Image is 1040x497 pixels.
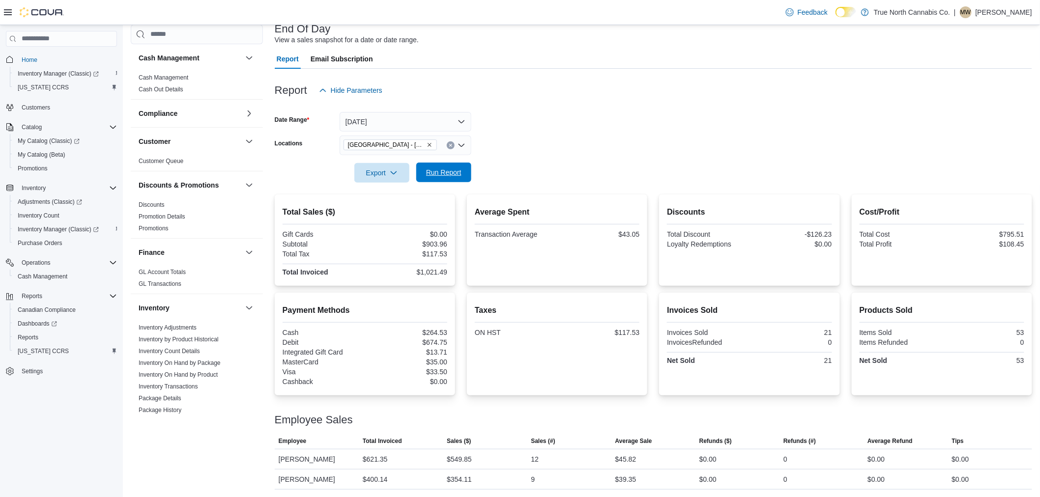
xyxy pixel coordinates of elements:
label: Date Range [275,116,310,124]
a: GL Account Totals [139,269,186,276]
span: Inventory Manager (Classic) [14,68,117,80]
span: Run Report [426,167,462,177]
a: Package Details [139,395,181,402]
a: Cash Out Details [139,86,183,93]
h3: Report [275,84,307,96]
span: Reports [22,292,42,300]
a: Inventory Manager (Classic) [10,67,121,81]
span: Dashboards [14,318,117,330]
div: $0.00 [699,453,717,465]
div: Total Tax [283,250,363,258]
span: Canadian Compliance [14,304,117,316]
span: Adjustments (Classic) [18,198,82,206]
div: [PERSON_NAME] [275,469,359,489]
h2: Payment Methods [283,304,447,316]
span: Cash Management [18,273,67,280]
span: GL Transactions [139,280,181,288]
a: Customer Queue [139,158,183,165]
span: Huntsville - 30 Main St E [344,139,437,150]
button: Home [2,53,121,67]
label: Locations [275,139,303,147]
a: Inventory by Product Historical [139,336,219,343]
div: $903.96 [367,240,447,248]
span: Sales (#) [531,437,555,445]
span: GL Account Totals [139,268,186,276]
h2: Total Sales ($) [283,206,447,218]
span: Inventory [18,182,117,194]
div: 0 [944,338,1024,346]
span: [GEOGRAPHIC_DATA] - [STREET_ADDRESS] [348,140,425,150]
div: $674.75 [367,338,447,346]
button: Inventory Count [10,209,121,222]
div: $795.51 [944,230,1024,238]
a: GL Transactions [139,280,181,287]
button: Purchase Orders [10,236,121,250]
button: Reports [18,290,46,302]
span: Inventory On Hand by Package [139,359,221,367]
button: Catalog [2,120,121,134]
div: $0.00 [751,240,832,248]
a: My Catalog (Beta) [14,149,69,161]
div: Transaction Average [475,230,555,238]
a: Feedback [782,2,832,22]
h3: Compliance [139,109,177,118]
div: 21 [751,357,832,364]
div: $43.05 [559,230,640,238]
span: Canadian Compliance [18,306,76,314]
h2: Taxes [475,304,639,316]
span: Purchase Orders [14,237,117,249]
span: Employee [279,437,307,445]
div: Gift Cards [283,230,363,238]
div: InvoicesRefunded [667,338,748,346]
span: Purchase Orders [18,239,62,247]
span: Reports [18,290,117,302]
div: $0.00 [699,473,717,485]
h2: Invoices Sold [667,304,832,316]
strong: Net Sold [860,357,888,364]
button: Discounts & Promotions [139,180,241,190]
a: Inventory Manager (Classic) [14,223,103,235]
span: Refunds ($) [699,437,732,445]
span: Cash Management [139,74,188,82]
span: Inventory [22,184,46,192]
div: Finance [131,266,263,294]
span: Inventory Adjustments [139,324,197,331]
span: MW [960,6,971,18]
span: My Catalog (Classic) [14,135,117,147]
div: Total Discount [667,230,748,238]
button: Run Report [416,163,471,182]
span: Settings [18,365,117,377]
p: True North Cannabis Co. [874,6,950,18]
button: Finance [139,248,241,257]
a: Reports [14,331,42,343]
a: Inventory Count Details [139,348,200,355]
span: My Catalog (Beta) [14,149,117,161]
strong: Total Invoiced [283,268,328,276]
a: [US_STATE] CCRS [14,345,73,357]
a: Adjustments (Classic) [14,196,86,208]
span: Inventory Manager (Classic) [14,223,117,235]
div: $45.82 [615,453,636,465]
span: Dashboards [18,320,57,328]
span: Operations [18,257,117,269]
div: Total Cost [860,230,940,238]
button: Finance [243,247,255,258]
div: $0.00 [367,378,447,386]
button: Promotions [10,162,121,175]
span: Washington CCRS [14,345,117,357]
span: Promotion Details [139,213,185,221]
a: Promotions [139,225,169,232]
div: $0.00 [952,473,969,485]
a: Discounts [139,201,165,208]
div: ON HST [475,329,555,336]
div: 0 [751,338,832,346]
button: Inventory [18,182,50,194]
span: Package History [139,406,181,414]
div: $33.50 [367,368,447,376]
div: Cash Management [131,72,263,99]
div: View a sales snapshot for a date or date range. [275,35,419,45]
span: Home [18,54,117,66]
span: Adjustments (Classic) [14,196,117,208]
